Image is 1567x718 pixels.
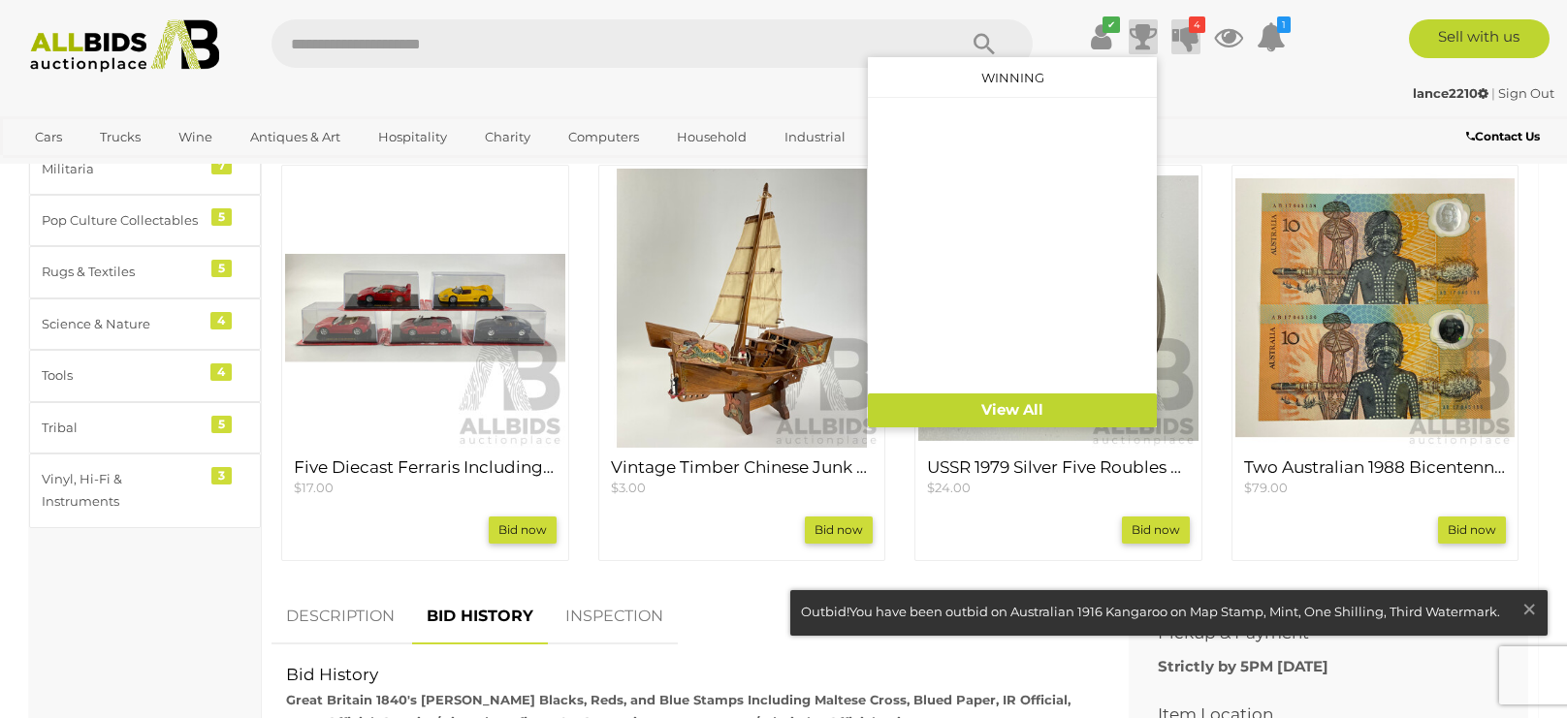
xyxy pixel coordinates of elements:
a: Household [664,121,759,153]
a: Bid now [1438,516,1506,544]
div: Vintage Timber Chinese Junk Sailing Ship [598,165,886,561]
h2: Bid History [286,666,1085,684]
img: Five Diecast Ferraris Including F40, F50, California, F430 Spider, 456M - 1:43 Scale [285,169,565,449]
div: Tribal [42,417,202,439]
p: $24.00 [927,479,1190,497]
a: Sign Out [1498,85,1554,101]
span: × [1520,590,1538,628]
div: 5 [211,260,232,277]
a: View All [868,393,1157,427]
button: Search [936,19,1033,68]
a: 1 [1257,19,1286,54]
strong: lance2210 [1413,85,1488,101]
a: Tools 4 [29,350,261,401]
a: Wine [166,121,225,153]
a: Pop Culture Collectables 5 [29,195,261,246]
h4: Vintage Timber Chinese Junk Sailing Ship [611,458,874,477]
a: Two Australian 1988 Bicentennial Ten Dollar Notes, [PERSON_NAME]/[PERSON_NAME] 17645156, AB 17645... [1244,458,1507,496]
a: Hospitality [366,121,460,153]
p: $3.00 [611,479,874,497]
b: Strictly by 5PM [DATE] [1158,657,1328,675]
a: Militaria 7 [29,143,261,195]
a: Vinyl, Hi-Fi & Instruments 3 [29,453,261,528]
a: Antiques & Art [238,121,353,153]
img: Two Australian 1988 Bicentennial Ten Dollar Notes, Fraser/Johnston AB 17645156, AB 17645158 [1235,169,1516,449]
div: Science & Nature [42,313,202,335]
a: ✔ [1086,19,1115,54]
a: Industrial [772,121,858,153]
a: Vintage Timber Chinese Junk Sailing Ship $3.00 [611,458,874,496]
div: Five Diecast Ferraris Including F40, F50, California, F430 Spider, 456M - 1:43 Scale [281,165,569,561]
i: ✔ [1103,16,1120,33]
i: 1 [1277,16,1291,33]
div: 3 [211,467,232,484]
div: 5 [211,208,232,226]
a: Five Diecast Ferraris Including F40, F50, [US_STATE], F430 Spider, 456M - 1:43 Scale $17.00 [294,458,557,496]
div: 7 [211,157,232,174]
i: 4 [1189,16,1205,33]
span: | [1491,85,1495,101]
div: 4 [210,312,232,329]
a: lance2210 [1413,85,1491,101]
a: Trucks [87,121,153,153]
a: Science & Nature 4 [29,298,261,350]
div: Tools [42,364,202,387]
a: INSPECTION [551,588,678,645]
h4: USSR 1979 Silver Five Roubles Coin, 1980 Moscow Olympics, Weight Lifting .900 [927,458,1190,477]
a: Sell with us [1409,19,1550,58]
a: Bid now [805,516,873,544]
div: 4 [210,363,232,381]
a: Tribal 5 [29,402,261,453]
a: Rugs & Textiles 5 [29,246,261,297]
a: USSR 1979 Silver Five Roubles Coin, 1980 Moscow Olympics, Weight Lifting .900 $24.00 [927,458,1190,496]
a: Charity [472,121,543,153]
div: 5 [211,416,232,433]
h4: Five Diecast Ferraris Including F40, F50, [US_STATE], F430 Spider, 456M - 1:43 Scale [294,458,557,477]
h2: Pickup & Payment [1158,624,1470,642]
a: Computers [556,121,652,153]
div: Pop Culture Collectables [42,209,202,232]
a: BID HISTORY [412,588,548,645]
a: DESCRIPTION [272,588,409,645]
a: Winning [981,70,1044,85]
div: Two Australian 1988 Bicentennial Ten Dollar Notes, Fraser/Johnston AB 17645156, AB 17645158 [1231,165,1519,561]
a: [GEOGRAPHIC_DATA] [22,153,185,185]
div: Rugs & Textiles [42,261,202,283]
p: $17.00 [294,479,557,497]
img: Allbids.com.au [19,19,230,73]
a: Bid now [489,516,557,544]
a: Cars [22,121,75,153]
div: Vinyl, Hi-Fi & Instruments [42,468,202,514]
img: Vintage Timber Chinese Junk Sailing Ship [602,169,882,449]
p: $79.00 [1244,479,1507,497]
b: Contact Us [1466,129,1540,143]
a: Contact Us [1466,126,1545,147]
div: Militaria [42,158,202,180]
a: 4 [1171,19,1200,54]
h4: Two Australian 1988 Bicentennial Ten Dollar Notes, [PERSON_NAME]/[PERSON_NAME] 17645156, AB 17645158 [1244,458,1507,477]
a: Bid now [1122,516,1190,544]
